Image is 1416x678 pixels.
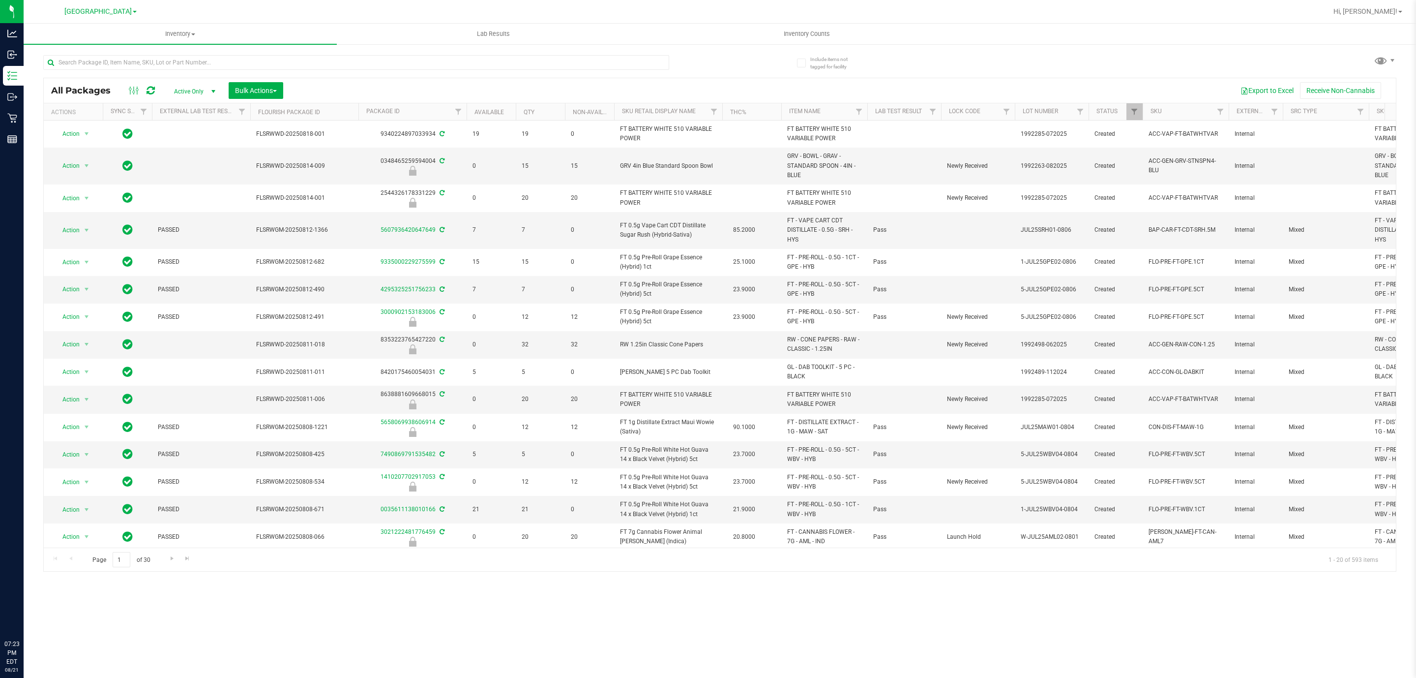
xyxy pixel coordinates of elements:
[122,223,133,237] span: In Sync
[54,475,80,489] span: Action
[472,340,510,349] span: 0
[1021,193,1083,203] span: 1992285-072025
[620,161,716,171] span: GRV 4in Blue Standard Spoon Bowl
[1235,368,1277,377] span: Internal
[158,257,244,267] span: PASSED
[522,225,559,235] span: 7
[925,103,941,120] a: Filter
[357,400,468,409] div: Newly Received
[256,368,353,377] span: FLSRWWD-20250811-011
[54,159,80,173] span: Action
[381,419,436,426] a: 5658069938606914
[54,255,80,269] span: Action
[357,344,468,354] div: Newly Received
[122,447,133,461] span: In Sync
[180,552,195,565] a: Go to the last page
[158,312,244,322] span: PASSED
[571,129,608,139] span: 0
[1289,285,1363,294] span: Mixed
[620,124,716,143] span: FT BATTERY WHITE 510 VARIABLE POWER
[81,191,93,205] span: select
[438,130,444,137] span: Sync from Compliance System
[256,161,353,171] span: FLSRWWD-20250814-009
[620,445,716,464] span: FT 0.5g Pre-Roll White Hot Guava 14 x Black Velvet (Hybrid) 5ct
[24,24,337,44] a: Inventory
[51,109,99,116] div: Actions
[873,225,935,235] span: Pass
[357,198,468,208] div: Newly Received
[522,193,559,203] span: 20
[787,188,861,207] span: FT BATTERY WHITE 510 VARIABLE POWER
[122,255,133,269] span: In Sync
[1021,312,1083,322] span: 5-JUL25GPE02-0806
[7,71,17,81] inline-svg: Inventory
[571,193,608,203] span: 20
[787,152,861,180] span: GRV - BOWL - GRAV - STANDARD SPOON - 4IN - BLUE
[54,310,80,324] span: Action
[810,56,859,70] span: Include items not tagged for facility
[1149,423,1223,432] span: CON-DIS-FT-MAW-1G
[122,420,133,434] span: In Sync
[1094,225,1137,235] span: Created
[54,223,80,237] span: Action
[381,473,436,480] a: 1410207702917053
[1333,7,1397,15] span: Hi, [PERSON_NAME]!
[438,419,444,426] span: Sync from Compliance System
[1021,395,1083,404] span: 1992285-072025
[122,365,133,379] span: In Sync
[787,280,861,299] span: FT - PRE-ROLL - 0.5G - 5CT - GPE - HYB
[1149,368,1223,377] span: ACC-CON-GL-DABKIT
[357,427,468,437] div: Newly Received
[728,420,760,434] span: 90.1000
[1149,156,1223,175] span: ACC-GEN-GRV-STNSPN4-BLU
[357,129,468,139] div: 9340224897033934
[706,103,722,120] a: Filter
[1300,82,1381,99] button: Receive Non-Cannabis
[1149,395,1223,404] span: ACC-VAP-FT-BATWHTVAR
[787,473,861,492] span: FT - PRE-ROLL - 0.5G - 5CT - WBV - HYB
[573,109,617,116] a: Non-Available
[1023,108,1058,115] a: Lot Number
[1094,257,1137,267] span: Created
[571,423,608,432] span: 12
[113,552,130,567] input: 1
[873,423,935,432] span: Pass
[522,450,559,459] span: 5
[1149,193,1223,203] span: ACC-VAP-FT-BATWHTVAR
[438,391,444,398] span: Sync from Compliance System
[366,108,400,115] a: Package ID
[160,108,237,115] a: External Lab Test Result
[522,312,559,322] span: 12
[1235,193,1277,203] span: Internal
[7,134,17,144] inline-svg: Reports
[357,166,468,176] div: Newly Received
[122,159,133,173] span: In Sync
[64,7,132,16] span: [GEOGRAPHIC_DATA]
[620,221,716,240] span: FT 0.5g Vape Cart CDT Distillate Sugar Rush (Hybrid-Sativa)
[81,475,93,489] span: select
[357,335,468,354] div: 8353223765427220
[256,395,353,404] span: FLSRWWD-20250811-006
[730,109,746,116] a: THC%
[571,312,608,322] span: 12
[1235,161,1277,171] span: Internal
[81,448,93,462] span: select
[1072,103,1089,120] a: Filter
[357,390,468,409] div: 8638881609668015
[787,527,861,546] span: FT - CANNABIS FLOWER - 7G - AML - IND
[81,503,93,517] span: select
[438,226,444,233] span: Sync from Compliance System
[54,503,80,517] span: Action
[999,103,1015,120] a: Filter
[1235,285,1277,294] span: Internal
[947,340,1009,349] span: Newly Received
[770,30,843,38] span: Inventory Counts
[24,30,337,38] span: Inventory
[1021,368,1083,377] span: 1992489-112024
[1235,225,1277,235] span: Internal
[29,598,41,610] iframe: Resource center unread badge
[1377,108,1406,115] a: SKU Name
[571,225,608,235] span: 0
[381,528,436,535] a: 3021222481776459
[571,450,608,459] span: 0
